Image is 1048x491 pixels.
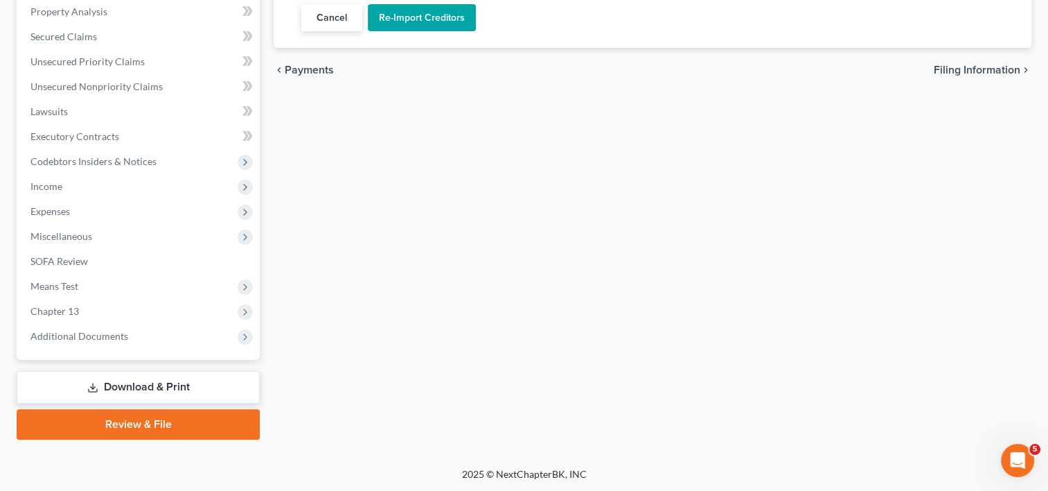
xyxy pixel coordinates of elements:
span: Means Test [30,280,78,292]
span: Codebtors Insiders & Notices [30,155,157,167]
span: Property Analysis [30,6,107,17]
span: Unsecured Nonpriority Claims [30,80,163,92]
span: Miscellaneous [30,230,92,242]
span: 5 [1029,444,1040,455]
iframe: Intercom live chat [1001,444,1034,477]
span: Filing Information [934,64,1020,76]
a: Unsecured Nonpriority Claims [19,74,260,99]
button: Re-Import Creditors [368,4,476,32]
i: chevron_left [274,64,285,76]
span: Chapter 13 [30,305,79,317]
button: Cancel [301,4,362,32]
span: Unsecured Priority Claims [30,55,145,67]
span: Lawsuits [30,105,68,117]
a: Executory Contracts [19,124,260,149]
a: SOFA Review [19,249,260,274]
a: Secured Claims [19,24,260,49]
span: SOFA Review [30,255,88,267]
button: chevron_left Payments [274,64,334,76]
a: Review & File [17,409,260,440]
span: Executory Contracts [30,130,119,142]
span: Income [30,180,62,192]
span: Secured Claims [30,31,97,42]
a: Unsecured Priority Claims [19,49,260,74]
span: Additional Documents [30,330,128,342]
a: Lawsuits [19,99,260,124]
button: Filing Information chevron_right [934,64,1031,76]
span: Expenses [30,205,70,217]
span: Payments [285,64,334,76]
i: chevron_right [1020,64,1031,76]
a: Download & Print [17,371,260,404]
